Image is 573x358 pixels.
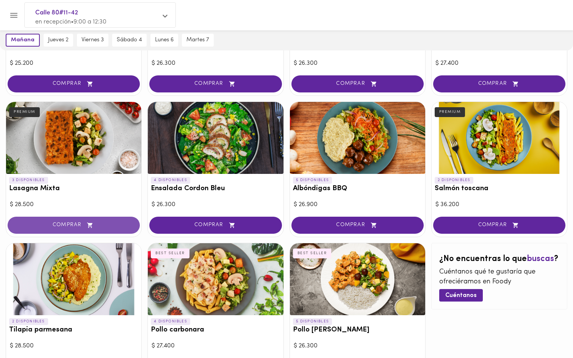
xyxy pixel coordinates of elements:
p: Cuéntanos qué te gustaría que ofreciéramos en Foody [439,267,559,287]
span: buscas [527,255,554,263]
button: COMPRAR [8,217,140,234]
div: $ 26.900 [294,200,421,209]
span: jueves 2 [48,37,69,44]
div: Lasagna Mixta [6,102,141,174]
div: $ 25.200 [10,59,138,68]
span: COMPRAR [301,81,414,87]
h3: Ensalada Cordon Bleu [151,185,280,193]
button: COMPRAR [291,75,424,92]
span: sábado 4 [117,37,142,44]
div: $ 27.400 [435,59,563,68]
span: lunes 6 [155,37,174,44]
button: viernes 3 [77,34,108,47]
span: Cuéntanos [445,292,477,299]
div: $ 28.500 [10,200,138,209]
span: viernes 3 [81,37,104,44]
span: COMPRAR [301,222,414,228]
span: en recepción • 9:00 a 12:30 [35,19,106,25]
div: Albóndigas BBQ [290,102,425,174]
p: 2 DISPONIBLES [9,318,48,325]
button: COMPRAR [149,75,282,92]
span: COMPRAR [159,81,272,87]
h3: Pollo [PERSON_NAME] [293,326,422,334]
span: COMPRAR [17,81,130,87]
button: martes 7 [182,34,214,47]
h3: Tilapia parmesana [9,326,138,334]
span: Calle 80#11-42 [35,8,157,18]
p: 4 DISPONIBLES [151,318,190,325]
iframe: Messagebird Livechat Widget [529,314,565,350]
p: 5 DISPONIBLES [293,177,332,184]
span: COMPRAR [159,222,272,228]
h3: Lasagna Mixta [9,185,138,193]
span: COMPRAR [17,222,130,228]
div: PREMIUM [9,107,40,117]
div: Tilapia parmesana [6,243,141,315]
button: jueves 2 [44,34,73,47]
span: COMPRAR [443,222,556,228]
div: BEST SELLER [293,249,332,258]
h3: Pollo carbonara [151,326,280,334]
button: sábado 4 [112,34,147,47]
button: COMPRAR [291,217,424,234]
div: Pollo carbonara [148,243,283,315]
p: 2 DISPONIBLES [435,177,474,184]
div: $ 26.300 [152,200,279,209]
div: Salmón toscana [432,102,567,174]
h3: Albóndigas BBQ [293,185,422,193]
h2: ¿No encuentras lo que ? [439,255,559,264]
h3: Salmón toscana [435,185,564,193]
div: Ensalada Cordon Bleu [148,102,283,174]
div: $ 26.300 [294,59,421,68]
div: $ 28.500 [10,342,138,350]
p: 4 DISPONIBLES [151,177,190,184]
button: COMPRAR [8,75,140,92]
button: lunes 6 [150,34,178,47]
div: $ 36.200 [435,200,563,209]
span: mañana [11,37,34,44]
div: $ 26.300 [152,59,279,68]
div: Pollo Tikka Massala [290,243,425,315]
span: COMPRAR [443,81,556,87]
button: mañana [6,34,40,47]
span: martes 7 [186,37,209,44]
button: COMPRAR [433,75,565,92]
button: Menu [5,6,23,25]
div: $ 27.400 [152,342,279,350]
button: COMPRAR [149,217,282,234]
div: BEST SELLER [151,249,189,258]
div: PREMIUM [435,107,465,117]
p: 3 DISPONIBLES [9,177,48,184]
button: COMPRAR [433,217,565,234]
div: $ 26.300 [294,342,421,350]
p: 5 DISPONIBLES [293,318,332,325]
button: Cuéntanos [439,289,483,302]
